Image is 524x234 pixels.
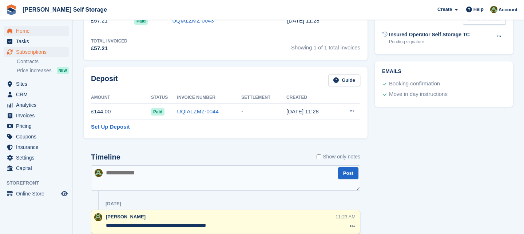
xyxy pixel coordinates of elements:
span: Create [437,6,452,13]
th: Amount [91,92,151,104]
span: Online Store [16,189,60,199]
span: Paid [151,108,164,116]
span: Help [473,6,484,13]
div: £57.21 [91,44,127,53]
div: Pending signature [389,39,470,45]
td: - [241,104,286,120]
th: Created [286,92,337,104]
span: CRM [16,89,60,100]
input: Show only notes [317,153,321,161]
span: Pricing [16,121,60,131]
span: Price increases [17,67,52,74]
time: 2025-08-24 10:28:11 UTC [286,108,319,114]
a: Set Up Deposit [91,123,130,131]
span: Invoices [16,110,60,121]
a: menu [4,47,69,57]
span: Coupons [16,132,60,142]
div: 11:23 AM [336,213,356,220]
th: Invoice Number [177,92,242,104]
span: Showing 1 of 1 total invoices [291,38,360,53]
th: Status [151,92,177,104]
time: 2025-08-24 10:28:00 UTC [287,17,319,24]
span: Storefront [7,179,72,187]
span: Analytics [16,100,60,110]
a: menu [4,142,69,152]
span: [PERSON_NAME] [106,214,146,219]
div: Insured Operator Self Storage TC [389,31,470,39]
img: stora-icon-8386f47178a22dfd0bd8f6a31ec36ba5ce8667c1dd55bd0f319d3a0aa187defe.svg [6,4,17,15]
span: Home [16,26,60,36]
a: UQIALZMZ-0044 [177,108,219,114]
label: Show only notes [317,153,360,161]
span: Subscriptions [16,47,60,57]
span: Account [499,6,517,13]
img: Karl [94,213,102,221]
a: menu [4,121,69,131]
a: Contracts [17,58,69,65]
span: Sites [16,79,60,89]
a: menu [4,79,69,89]
td: £57.21 [91,13,134,29]
img: Karl [95,169,103,177]
span: Settings [16,153,60,163]
div: Total Invoiced [91,38,127,44]
div: [DATE] [106,201,121,207]
th: Settlement [241,92,286,104]
div: NEW [57,67,69,74]
a: menu [4,36,69,47]
span: Tasks [16,36,60,47]
div: Move in day instructions [389,90,448,99]
span: Insurance [16,142,60,152]
a: menu [4,110,69,121]
a: [PERSON_NAME] Self Storage [20,4,110,16]
a: Price increases NEW [17,66,69,74]
a: menu [4,100,69,110]
h2: Timeline [91,153,120,161]
span: Capital [16,163,60,173]
a: menu [4,26,69,36]
td: £144.00 [91,104,151,120]
a: UQIALZMZ-0043 [172,17,214,24]
h2: Deposit [91,74,118,86]
a: menu [4,132,69,142]
a: menu [4,153,69,163]
a: menu [4,189,69,199]
a: menu [4,163,69,173]
h2: Emails [382,69,506,74]
span: Paid [134,17,148,25]
button: Post [338,167,358,179]
a: Preview store [60,189,69,198]
a: menu [4,89,69,100]
div: Booking confirmation [389,80,440,88]
a: Guide [328,74,360,86]
img: Karl [490,6,497,13]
